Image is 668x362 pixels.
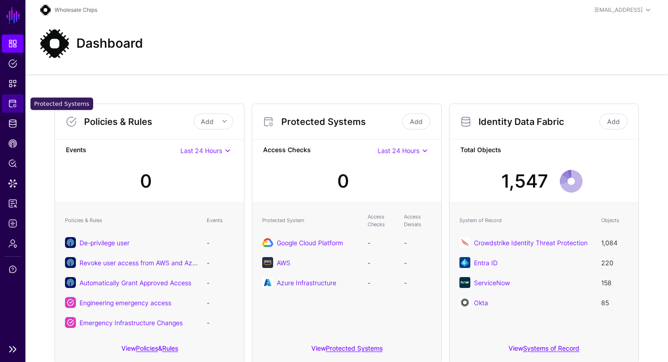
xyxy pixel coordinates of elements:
[202,293,239,312] td: -
[136,344,158,352] a: Policies
[2,174,24,193] a: Data Lens
[263,145,378,156] strong: Access Checks
[84,116,194,127] h3: Policies & Rules
[8,219,17,228] span: Logs
[55,6,97,13] a: Wholesale Chips
[501,168,548,195] div: 1,547
[60,208,202,233] th: Policies & Rules
[202,312,239,332] td: -
[378,147,419,154] span: Last 24 Hours
[399,208,436,233] th: Access Denials
[459,277,470,288] img: svg+xml;base64,PHN2ZyB3aWR0aD0iNjQiIGhlaWdodD0iNjQiIHZpZXdCb3g9IjAgMCA2NCA2NCIgZmlsbD0ibm9uZSIgeG...
[363,233,399,253] td: -
[2,35,24,53] a: Dashboard
[180,147,222,154] span: Last 24 Hours
[8,139,17,148] span: CAEP Hub
[80,239,130,247] a: De-privilege user
[162,344,178,352] a: Rules
[479,116,598,127] h3: Identity Data Fabric
[80,279,191,287] a: Automatically Grant Approved Access
[594,6,643,14] div: [EMAIL_ADDRESS]
[523,344,579,352] a: Systems of Record
[262,237,273,248] img: svg+xml;base64,PHN2ZyB3aWR0aD0iMTg0IiBoZWlnaHQ9IjE0OCIgdmlld0JveD0iMCAwIDE4NCAxNDgiIGZpbGw9Im5vbm...
[455,208,597,233] th: System of Record
[8,39,17,48] span: Dashboard
[40,5,51,15] img: svg+xml;base64,PHN2ZyB3aWR0aD0iMTI3IiBoZWlnaHQ9IjEyNyIgdmlld0JveD0iMCAwIDEyNyAxMjciIGZpbGw9Im5vbm...
[66,145,180,156] strong: Events
[140,168,152,195] div: 0
[2,134,24,153] a: CAEP Hub
[597,273,633,293] td: 158
[2,234,24,253] a: Admin
[2,55,24,73] a: Policies
[80,319,183,327] a: Emergency Infrastructure Changes
[202,233,239,253] td: -
[363,208,399,233] th: Access Checks
[363,253,399,273] td: -
[326,344,383,352] a: Protected Systems
[76,36,143,51] h2: Dashboard
[459,257,470,268] img: svg+xml;base64,PHN2ZyB3aWR0aD0iNjQiIGhlaWdodD0iNjQiIHZpZXdCb3g9IjAgMCA2NCA2NCIgZmlsbD0ibm9uZSIgeG...
[8,119,17,128] span: Identity Data Fabric
[202,253,239,273] td: -
[2,94,24,113] a: Protected Systems
[202,273,239,293] td: -
[474,299,488,307] a: Okta
[597,233,633,253] td: 1,084
[597,253,633,273] td: 220
[399,253,436,273] td: -
[277,279,336,287] a: Azure Infrastructure
[399,273,436,293] td: -
[2,154,24,173] a: Policy Lens
[8,199,17,208] span: Reports
[262,257,273,268] img: svg+xml;base64,PHN2ZyB3aWR0aD0iNjQiIGhlaWdodD0iNjQiIHZpZXdCb3g9IjAgMCA2NCA2NCIgZmlsbD0ibm9uZSIgeG...
[402,114,430,129] a: Add
[337,168,349,195] div: 0
[258,208,363,233] th: Protected System
[281,116,400,127] h3: Protected Systems
[8,239,17,248] span: Admin
[2,214,24,233] a: Logs
[459,237,470,248] img: svg+xml;base64,PHN2ZyB3aWR0aD0iNjQiIGhlaWdodD0iNjQiIHZpZXdCb3g9IjAgMCA2NCA2NCIgZmlsbD0ibm9uZSIgeG...
[40,29,69,58] img: svg+xml;base64,PHN2ZyB3aWR0aD0iMTI3IiBoZWlnaHQ9IjEyNyIgdmlld0JveD0iMCAwIDEyNyAxMjciIGZpbGw9Im5vbm...
[599,114,628,129] a: Add
[8,79,17,88] span: Snippets
[597,208,633,233] th: Objects
[262,277,273,288] img: svg+xml;base64,PHN2ZyB3aWR0aD0iNjQiIGhlaWdodD0iNjQiIHZpZXdCb3g9IjAgMCA2NCA2NCIgZmlsbD0ibm9uZSIgeG...
[80,259,202,267] a: Revoke user access from AWS and Azure
[8,159,17,168] span: Policy Lens
[8,179,17,188] span: Data Lens
[8,265,17,274] span: Support
[460,145,628,156] strong: Total Objects
[201,118,214,125] span: Add
[2,194,24,213] a: Reports
[459,297,470,308] img: svg+xml;base64,PHN2ZyB3aWR0aD0iNjQiIGhlaWdodD0iNjQiIHZpZXdCb3g9IjAgMCA2NCA2NCIgZmlsbD0ibm9uZSIgeG...
[2,114,24,133] a: Identity Data Fabric
[474,259,498,267] a: Entra ID
[2,74,24,93] a: Snippets
[474,239,588,247] a: Crowdstrike Identity Threat Protection
[277,259,290,267] a: AWS
[80,299,171,307] a: Engineering emergency access
[597,293,633,312] td: 85
[277,239,343,247] a: Google Cloud Platform
[5,5,21,25] a: SGNL
[363,273,399,293] td: -
[8,99,17,108] span: Protected Systems
[399,233,436,253] td: -
[202,208,239,233] th: Events
[30,98,93,110] div: Protected Systems
[8,59,17,68] span: Policies
[474,279,510,287] a: ServiceNow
